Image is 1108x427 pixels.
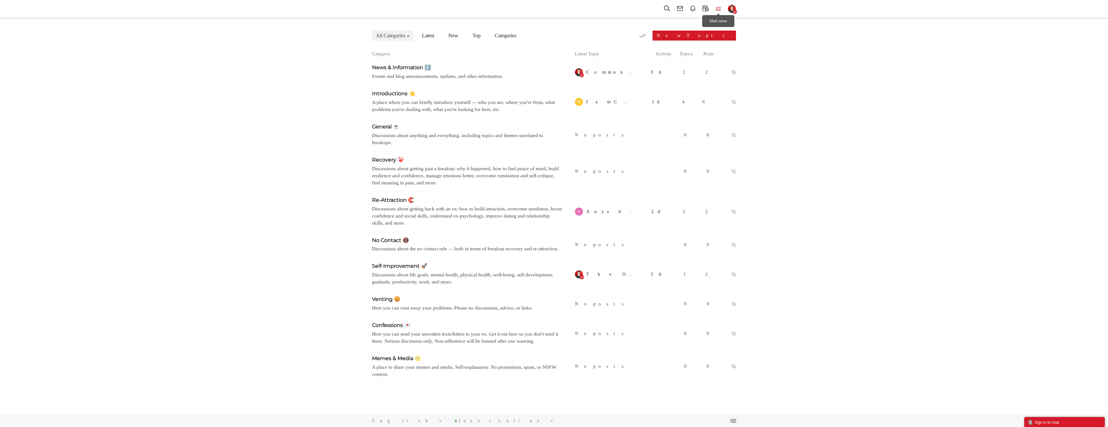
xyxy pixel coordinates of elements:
[707,169,711,174] span: 0
[652,51,675,57] span: Activity
[707,242,711,247] span: 0
[684,301,688,306] span: 0
[372,51,562,57] li: Category
[575,98,583,106] img: b33+943z7p61PD9anJ2vrhISbsoG831hTYsgLjVh5TC02QiwLDHkhECuPqcVGiGWBIS8EYuUxtdgIsSww5IVArDymFhshlgWG...
[644,98,675,106] time: 1d
[705,70,712,75] span: 2
[575,167,675,175] i: No posts
[575,208,583,216] img: Av9OBSVqLKLsgAAAABJRU5ErkJggg==
[372,356,421,361] a: Memes & Media 🌝
[575,300,675,308] i: No posts
[575,270,583,278] img: Profile%20Photo%20SocialBlogYT.png
[683,209,689,214] span: 2
[372,237,409,243] a: No Contact 📵
[586,68,638,76] a: Community Rules
[372,296,400,302] span: Venting 😡
[372,124,399,130] a: General ☕️
[454,418,553,423] a: 1
[575,51,599,57] span: Latest Topic
[684,364,688,369] span: 0
[489,31,522,41] a: Categories
[372,91,415,97] a: Introductions 👋
[683,272,689,277] span: 1
[372,157,404,163] a: Recovery ❤️‍🩹
[707,364,711,369] span: 0
[644,270,675,278] time: 3d
[707,301,711,306] span: 0
[416,31,440,41] a: Latest
[575,330,675,338] i: No posts
[707,132,711,137] span: 0
[653,31,736,41] a: New Topic
[697,51,720,57] li: Posts
[644,208,675,216] time: 2d
[705,272,712,277] span: 2
[683,70,689,75] span: 2
[682,99,690,104] span: 4
[702,99,715,104] span: 6
[684,132,688,137] span: 0
[575,362,675,370] i: No posts
[372,418,437,423] span: English
[657,33,732,38] span: New Topic
[372,90,415,97] span: Introductions 👋
[463,418,549,423] span: user online
[376,32,405,39] span: All Categories
[586,98,638,106] a: I am C from [GEOGRAPHIC_DATA]
[705,209,712,214] span: 2
[684,242,688,247] span: 0
[586,270,638,278] a: The Official Self-Improvement Goals Thread
[586,208,638,216] a: Any advice?
[372,296,400,302] a: Venting 😡
[372,322,411,328] span: Confessions 💌
[372,197,415,203] a: Re-Attraction 🧲
[467,31,486,41] a: Top
[575,131,675,139] i: No posts
[372,31,413,41] button: All Categories
[372,322,411,328] a: Confessions 💌
[443,31,464,41] a: New
[372,65,431,70] a: News & Information ℹ️
[575,68,583,76] img: Profile%20Photo%20SocialBlogYT.png
[675,51,697,57] li: Topics
[684,169,688,174] span: 0
[707,331,711,336] span: 0
[1027,419,1102,425] div: Sign in to chat
[372,64,431,70] span: News & Information ℹ️
[372,237,409,243] span: No Contact 📵
[728,5,736,13] img: Profile%20Photo%20SocialBlogYT.png
[684,331,688,336] span: 0
[372,263,427,269] a: Self-Improvement 🚀
[644,68,675,76] time: 3d
[575,241,675,249] i: No posts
